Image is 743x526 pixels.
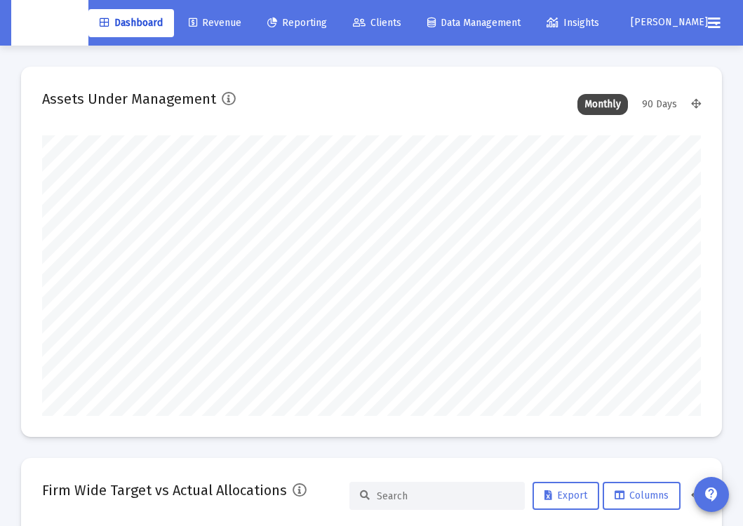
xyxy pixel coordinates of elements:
mat-icon: contact_support [703,486,720,503]
button: Export [533,482,599,510]
button: Columns [603,482,681,510]
a: Revenue [178,9,253,37]
img: Dashboard [22,9,78,37]
span: Data Management [427,17,521,29]
span: Clients [353,17,401,29]
span: Revenue [189,17,241,29]
h2: Assets Under Management [42,88,216,110]
div: Monthly [577,94,628,115]
span: Insights [547,17,599,29]
h2: Firm Wide Target vs Actual Allocations [42,479,287,501]
a: Clients [342,9,413,37]
span: [PERSON_NAME] [631,17,708,29]
a: Reporting [256,9,338,37]
input: Search [377,490,514,502]
a: Dashboard [88,9,174,37]
span: Dashboard [100,17,163,29]
span: Export [544,490,587,501]
a: Insights [535,9,610,37]
span: Reporting [267,17,327,29]
span: Columns [615,490,669,501]
a: Data Management [416,9,532,37]
mat-icon: arrow_drop_down [708,9,725,37]
button: [PERSON_NAME] [614,8,697,36]
div: 90 Days [635,94,684,115]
